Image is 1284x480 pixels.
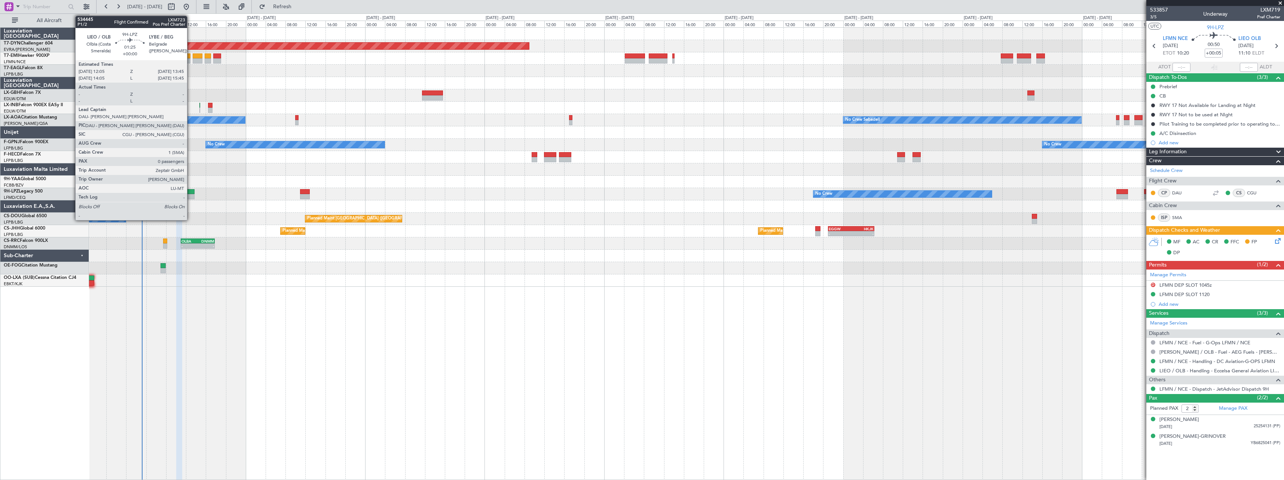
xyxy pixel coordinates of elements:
[1159,367,1280,374] a: LIEO / OLB - Handling - Eccelsa General Aviation LIEO / OLB
[445,21,465,27] div: 16:00
[425,21,445,27] div: 12:00
[226,21,246,27] div: 20:00
[106,21,126,27] div: 20:00
[4,189,43,194] a: 9H-LPZLegacy 500
[285,21,305,27] div: 08:00
[1163,42,1178,50] span: [DATE]
[644,21,664,27] div: 08:00
[4,121,48,126] a: [PERSON_NAME]/QSA
[664,21,684,27] div: 12:00
[1193,239,1199,246] span: AC
[1083,15,1112,21] div: [DATE] - [DATE]
[743,21,763,27] div: 04:00
[1159,433,1226,440] div: [PERSON_NAME]-GRINOVER
[1159,83,1177,90] div: Prebrief
[4,214,47,218] a: CS-DOUGlobal 6500
[4,239,20,243] span: CS-RRC
[4,103,63,107] a: LX-INBFalcon 900EX EASy II
[1151,283,1155,287] button: D
[1163,35,1188,43] span: LFMN NCE
[963,21,982,27] div: 00:00
[1149,73,1187,82] span: Dispatch To-Dos
[4,53,49,58] a: T7-EMIHawker 900XP
[4,263,58,268] a: OE-FOGCitation Mustang
[127,15,156,21] div: [DATE] - [DATE]
[1102,21,1122,27] div: 04:00
[1158,64,1171,71] span: ATOT
[4,90,41,95] a: LX-GBHFalcon 7X
[4,115,21,120] span: LX-AOA
[1159,301,1280,307] div: Add new
[4,41,53,46] a: T7-DYNChallenger 604
[4,214,21,218] span: CS-DOU
[1203,10,1228,18] div: Underway
[282,225,400,237] div: Planned Maint [GEOGRAPHIC_DATA] ([GEOGRAPHIC_DATA])
[1251,440,1280,446] span: YB6825041 (PP)
[1254,423,1280,430] span: 25254131 (PP)
[4,41,21,46] span: T7-DYN
[1238,35,1261,43] span: LIEO OLB
[4,158,23,163] a: LFPB/LBG
[4,226,45,231] a: CS-JHHGlobal 6000
[1122,21,1142,27] div: 08:00
[247,15,276,21] div: [DATE] - [DATE]
[19,18,79,23] span: All Aircraft
[365,21,385,27] div: 00:00
[1257,261,1268,268] span: (1/2)
[1159,111,1233,118] div: RWY 17 Not to be used at NIght
[4,226,20,231] span: CS-JHH
[1002,21,1022,27] div: 08:00
[624,21,644,27] div: 04:00
[166,21,186,27] div: 08:00
[146,21,166,27] div: 04:00
[4,66,22,70] span: T7-EAGL
[1159,441,1172,446] span: [DATE]
[1149,157,1162,165] span: Crew
[1219,405,1247,412] a: Manage PAX
[486,15,514,21] div: [DATE] - [DATE]
[1149,226,1220,235] span: Dispatch Checks and Weather
[829,231,851,236] div: -
[724,21,743,27] div: 00:00
[923,21,942,27] div: 16:00
[1159,424,1172,430] span: [DATE]
[305,21,325,27] div: 12:00
[1149,394,1157,403] span: Pax
[181,239,198,243] div: OLBA
[4,140,48,144] a: F-GPNJFalcon 900EX
[1163,50,1175,57] span: ETOT
[23,1,66,12] input: Trip Number
[1022,21,1042,27] div: 12:00
[851,227,874,231] div: HKJK
[845,114,880,126] div: No Crew Sabadell
[1149,376,1165,384] span: Others
[4,177,46,181] a: 9H-YAAGlobal 5000
[208,139,225,150] div: No Crew
[964,15,993,21] div: [DATE] - [DATE]
[1159,358,1275,364] a: LFMN / NCE - Handling - DC Aviation-G-OPS LFMN
[1042,21,1062,27] div: 16:00
[851,231,874,236] div: -
[4,189,19,194] span: 9H-LPZ
[307,213,425,224] div: Planned Maint [GEOGRAPHIC_DATA] ([GEOGRAPHIC_DATA])
[4,53,18,58] span: T7-EMI
[186,21,206,27] div: 12:00
[1172,190,1189,196] a: DAU
[684,21,704,27] div: 16:00
[1149,201,1177,210] span: Cabin Crew
[525,21,544,27] div: 08:00
[1150,14,1168,20] span: 3/5
[1173,239,1180,246] span: MF
[1159,349,1280,355] a: [PERSON_NAME] / OLB - Fuel - AEG Fuels - [PERSON_NAME] / OLB
[829,227,851,231] div: EGGW
[1150,167,1183,175] a: Schedule Crew
[1158,189,1170,197] div: CP
[4,66,43,70] a: T7-EAGLFalcon 8X
[267,4,298,9] span: Refresh
[1257,73,1268,81] span: (3/3)
[1251,239,1257,246] span: FP
[843,21,863,27] div: 00:00
[1159,121,1280,127] div: Pilot Training to be completed prior to operating to LFMD
[1212,239,1218,246] span: CR
[465,21,484,27] div: 20:00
